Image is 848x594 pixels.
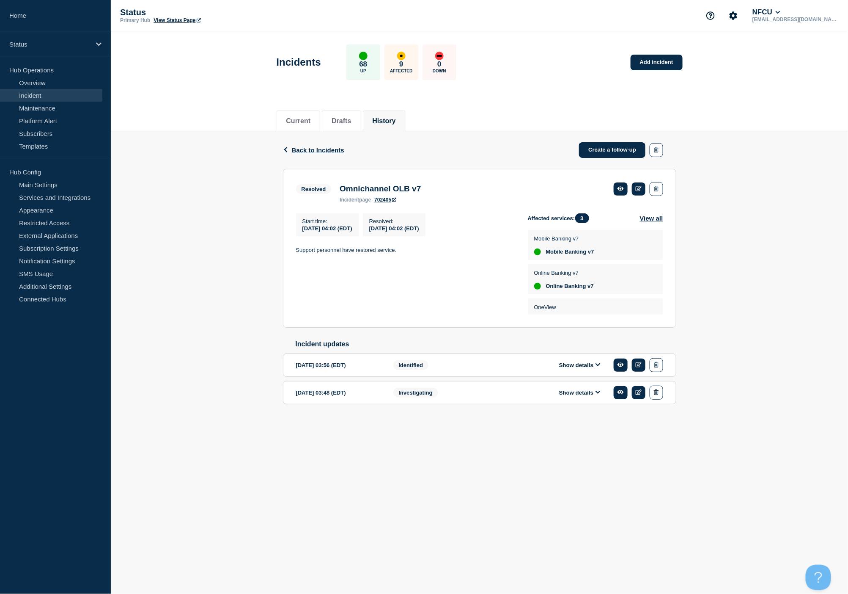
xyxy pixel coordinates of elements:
[725,7,742,25] button: Account settings
[154,17,200,23] a: View Status Page
[359,52,368,60] div: up
[534,283,541,290] div: up
[296,184,332,194] span: Resolved
[360,69,366,73] p: Up
[369,218,419,224] p: Resolved :
[557,389,603,396] button: Show details
[579,142,645,158] a: Create a follow-up
[546,249,594,255] span: Mobile Banking v7
[397,52,406,60] div: affected
[437,60,441,69] p: 0
[296,358,381,372] div: [DATE] 03:56 (EDT)
[575,213,589,223] span: 3
[534,304,569,310] p: OneView
[340,184,421,193] h3: Omnichannel OLB v7
[390,69,412,73] p: Affected
[557,362,603,369] button: Show details
[640,213,663,223] button: View all
[302,225,352,232] span: [DATE] 04:02 (EDT)
[302,218,352,224] p: Start time :
[546,283,594,290] span: Online Banking v7
[120,8,289,17] p: Status
[283,146,344,154] button: Back to Incidents
[277,56,321,68] h1: Incidents
[393,388,438,398] span: Investigating
[374,197,396,203] a: 702405
[393,360,429,370] span: Identified
[292,146,344,154] span: Back to Incidents
[340,197,359,203] span: incident
[369,225,419,232] span: [DATE] 04:02 (EDT)
[751,8,782,17] button: NFCU
[296,246,514,254] p: Support personnel have restored service.
[373,117,396,125] button: History
[702,7,719,25] button: Support
[296,340,676,348] h2: Incident updates
[534,270,594,276] p: Online Banking v7
[528,213,593,223] span: Affected services:
[340,197,371,203] p: page
[296,386,381,400] div: [DATE] 03:48 (EDT)
[286,117,311,125] button: Current
[751,17,839,22] p: [EMAIL_ADDRESS][DOMAIN_NAME]
[359,60,367,69] p: 68
[433,69,446,73] p: Down
[631,55,683,70] a: Add incident
[534,235,594,242] p: Mobile Banking v7
[120,17,150,23] p: Primary Hub
[9,41,91,48] p: Status
[332,117,351,125] button: Drafts
[435,52,444,60] div: down
[534,249,541,255] div: up
[806,565,831,590] iframe: Help Scout Beacon - Open
[399,60,403,69] p: 9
